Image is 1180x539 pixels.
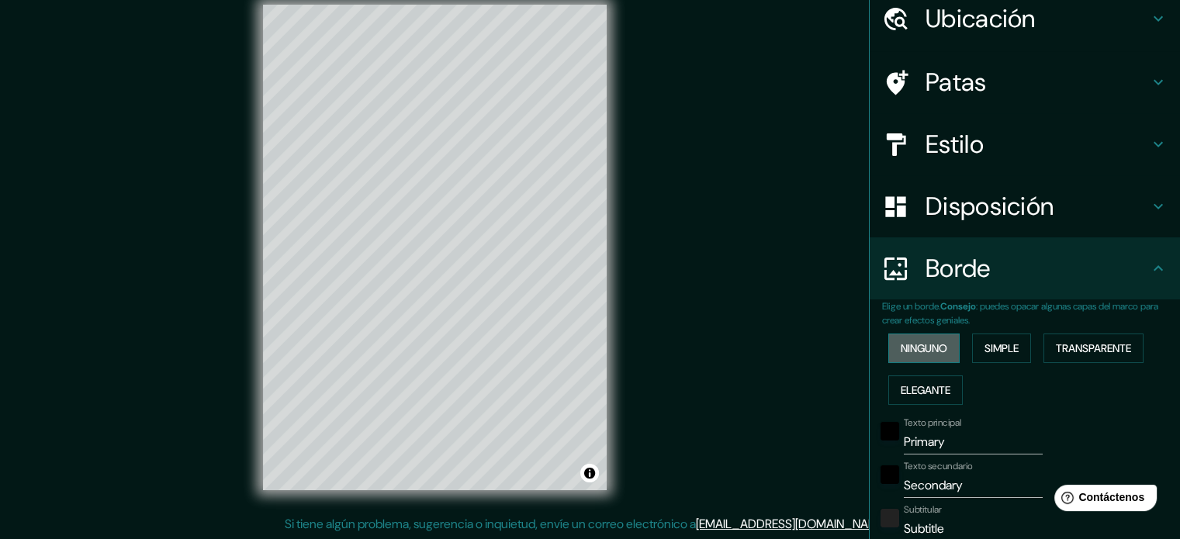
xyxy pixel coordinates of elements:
[904,503,942,516] font: Subtitular
[580,464,599,482] button: Activar o desactivar atribución
[870,237,1180,299] div: Borde
[940,300,976,313] font: Consejo
[888,333,960,363] button: Ninguno
[870,51,1180,113] div: Patas
[901,383,950,397] font: Elegante
[881,465,899,484] button: negro
[926,128,984,161] font: Estilo
[888,375,963,405] button: Elegante
[881,509,899,527] button: color-222222
[881,422,899,441] button: negro
[1043,333,1144,363] button: Transparente
[926,190,1054,223] font: Disposición
[870,113,1180,175] div: Estilo
[882,300,940,313] font: Elige un borde.
[926,66,987,98] font: Patas
[904,460,973,472] font: Texto secundario
[972,333,1031,363] button: Simple
[696,516,888,532] a: [EMAIL_ADDRESS][DOMAIN_NAME]
[285,516,696,532] font: Si tiene algún problema, sugerencia o inquietud, envíe un correo electrónico a
[901,341,947,355] font: Ninguno
[870,175,1180,237] div: Disposición
[882,300,1158,327] font: : puedes opacar algunas capas del marco para crear efectos geniales.
[1042,479,1163,522] iframe: Lanzador de widgets de ayuda
[904,416,961,429] font: Texto principal
[984,341,1019,355] font: Simple
[926,252,991,285] font: Borde
[926,2,1036,35] font: Ubicación
[1056,341,1131,355] font: Transparente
